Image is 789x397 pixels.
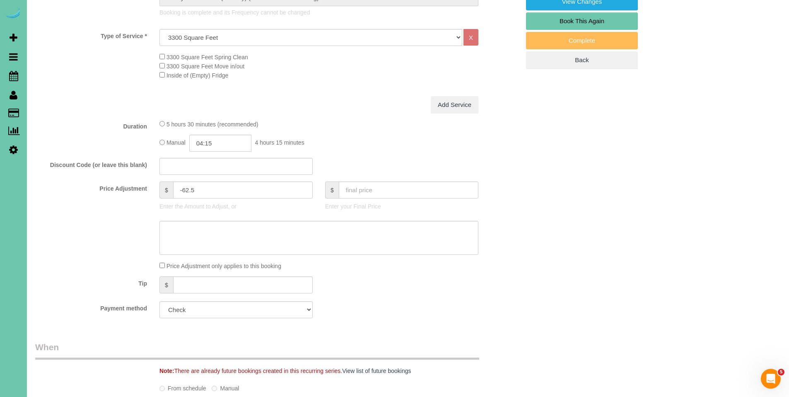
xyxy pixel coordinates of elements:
[29,182,153,193] label: Price Adjustment
[526,51,638,69] a: Back
[29,301,153,312] label: Payment method
[166,63,244,70] span: 3300 Square Feet Move in/out
[325,182,339,198] span: $
[166,121,258,128] span: 5 hours 30 minutes (recommended)
[339,182,478,198] input: final price
[29,119,153,131] label: Duration
[159,386,165,391] input: From schedule
[431,96,478,114] a: Add Service
[526,12,638,30] a: Book This Again
[29,276,153,288] label: Tip
[159,202,313,211] p: Enter the Amount to Adjust, or
[778,369,784,375] span: 5
[29,158,153,169] label: Discount Code (or leave this blank)
[159,276,173,293] span: $
[166,72,228,79] span: Inside of (Empty) Fridge
[761,369,781,389] iframe: Intercom live chat
[5,8,22,20] img: Automaid Logo
[29,29,153,40] label: Type of Service *
[159,8,478,17] p: Booking is complete and its Frequency cannot be changed
[166,140,186,146] span: Manual
[159,368,174,374] strong: Note:
[212,381,239,392] label: Manual
[212,386,217,391] input: Manual
[159,381,206,392] label: From schedule
[166,263,281,269] span: Price Adjustment only applies to this booking
[159,182,173,198] span: $
[255,140,304,146] span: 4 hours 15 minutes
[153,367,526,375] div: There are already future bookings created in this recurring series.
[35,341,479,360] legend: When
[166,54,248,61] span: 3300 Square Feet Spring Clean
[342,368,411,374] a: View list of future bookings
[325,202,478,211] p: Enter your Final Price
